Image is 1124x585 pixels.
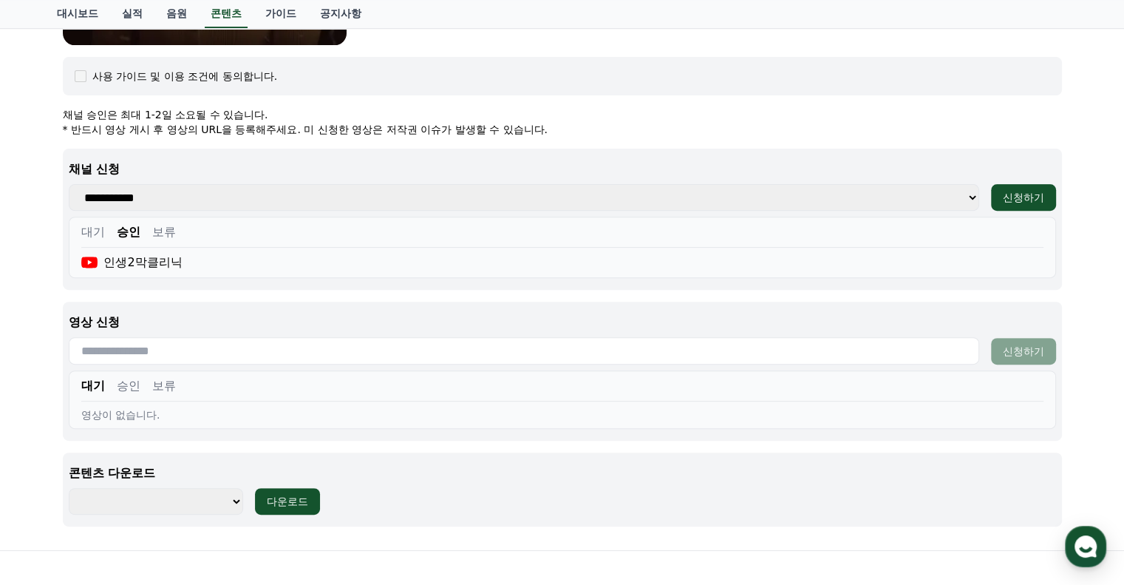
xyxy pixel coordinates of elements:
button: 보류 [152,223,176,241]
button: 승인 [117,377,140,395]
div: 다운로드 [267,494,308,509]
div: 사용 가이드 및 이용 조건에 동의합니다. [92,69,278,84]
button: 보류 [152,377,176,395]
button: 신청하기 [991,338,1056,365]
div: 신청하기 [1003,190,1044,205]
button: 다운로드 [255,488,320,515]
p: 콘텐츠 다운로드 [69,464,1056,482]
p: * 반드시 영상 게시 후 영상의 URL을 등록해주세요. 미 신청한 영상은 저작권 이슈가 발생할 수 있습니다. [63,122,1062,137]
p: 채널 신청 [69,160,1056,178]
a: 대화 [98,462,191,499]
div: 영상이 없습니다. [81,408,1043,422]
p: 채널 승인은 최대 1-2일 소요될 수 있습니다. [63,107,1062,122]
a: 홈 [4,462,98,499]
span: 대화 [135,485,153,497]
button: 신청하기 [991,184,1056,211]
button: 승인 [117,223,140,241]
span: 홈 [47,484,55,496]
a: 설정 [191,462,284,499]
button: 대기 [81,377,105,395]
span: 설정 [228,484,246,496]
div: 신청하기 [1003,344,1044,359]
div: 인생2막클리닉 [81,254,183,271]
button: 대기 [81,223,105,241]
p: 영상 신청 [69,314,1056,331]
